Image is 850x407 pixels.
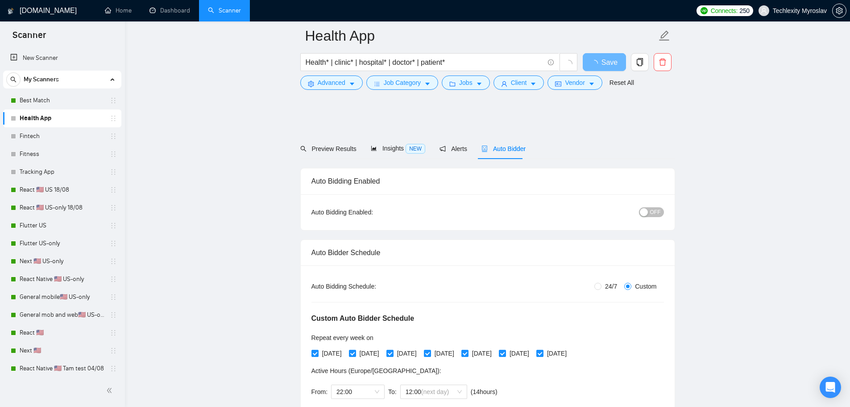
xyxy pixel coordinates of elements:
span: folder [449,80,456,87]
span: loading [564,60,572,68]
span: area-chart [371,145,377,151]
a: Fintech [20,127,104,145]
span: Active Hours ( Europe/[GEOGRAPHIC_DATA] ): [311,367,441,374]
a: searchScanner [208,7,241,14]
span: 22:00 [336,385,379,399]
a: Health App [20,109,104,127]
span: holder [110,329,117,336]
span: setting [833,7,846,14]
a: Fitness [20,145,104,163]
span: Job Category [384,78,421,88]
span: Alerts [440,145,467,152]
span: user [501,80,507,87]
button: setting [832,4,846,18]
span: notification [440,146,446,152]
span: bars [374,80,380,87]
span: caret-down [530,80,536,87]
a: homeHome [105,7,132,14]
a: React 🇺🇸 US 18/08 [20,181,104,199]
a: Flutter US [20,217,104,235]
span: From: [311,388,328,395]
span: [DATE] [356,348,383,358]
span: Jobs [459,78,473,88]
span: NEW [406,144,425,154]
img: upwork-logo.png [701,7,708,14]
button: userClientcaret-down [493,76,544,90]
span: Client [511,78,527,88]
button: Save [583,53,626,71]
a: React Native 🇺🇸 Tam test 04/08 [20,360,104,378]
span: holder [110,276,117,283]
span: holder [110,240,117,247]
span: To: [388,388,397,395]
span: (next day) [421,388,449,395]
a: New Scanner [10,49,114,67]
span: Custom [631,281,660,291]
span: [DATE] [431,348,458,358]
a: Next 🇺🇸 US-only [20,252,104,270]
span: Repeat every week on [311,334,373,341]
span: 250 [739,6,749,16]
span: holder [110,151,117,158]
span: [DATE] [506,348,533,358]
a: Reset All [610,78,634,88]
span: caret-down [476,80,482,87]
span: caret-down [589,80,595,87]
span: idcard [555,80,561,87]
span: copy [631,58,648,66]
a: React 🇺🇸 [20,324,104,342]
span: Save [601,57,618,68]
div: Auto Bidding Schedule: [311,281,429,291]
span: holder [110,97,117,104]
a: dashboardDashboard [149,7,190,14]
button: copy [631,53,649,71]
span: holder [110,347,117,354]
span: holder [110,186,117,193]
span: info-circle [548,59,554,65]
span: OFF [650,207,661,217]
input: Scanner name... [305,25,657,47]
div: Auto Bidding Enabled: [311,207,429,217]
a: General mob and web🇺🇸 US-only - to be done [20,306,104,324]
span: [DATE] [469,348,495,358]
span: My Scanners [24,71,59,88]
span: holder [110,115,117,122]
span: holder [110,294,117,301]
a: React Native 🇺🇸 US-only [20,270,104,288]
button: idcardVendorcaret-down [547,76,602,90]
button: barsJob Categorycaret-down [366,76,438,90]
div: Auto Bidder Schedule [311,240,664,265]
span: setting [308,80,314,87]
span: search [7,76,20,83]
button: search [6,72,21,87]
span: delete [654,58,671,66]
a: React 🇺🇸 US-only 18/08 [20,199,104,217]
span: user [761,8,767,14]
span: edit [659,30,670,42]
a: Next 🇺🇸 [20,342,104,360]
img: logo [8,4,14,18]
span: Auto Bidder [481,145,526,152]
div: Open Intercom Messenger [820,377,841,398]
span: holder [110,222,117,229]
a: Tracking App [20,163,104,181]
a: General mobile🇺🇸 US-only [20,288,104,306]
span: holder [110,365,117,372]
span: Connects: [711,6,738,16]
span: [DATE] [394,348,420,358]
a: setting [832,7,846,14]
input: Search Freelance Jobs... [306,57,544,68]
h5: Custom Auto Bidder Schedule [311,313,415,324]
button: folderJobscaret-down [442,76,490,90]
span: Insights [371,145,425,152]
span: holder [110,204,117,211]
span: Scanner [5,29,53,47]
span: 24/7 [601,281,621,291]
span: ( 14 hours) [471,388,498,395]
li: New Scanner [3,49,121,67]
span: robot [481,146,488,152]
span: loading [591,60,601,67]
span: [DATE] [319,348,345,358]
span: caret-down [424,80,431,87]
button: settingAdvancedcaret-down [300,76,363,90]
